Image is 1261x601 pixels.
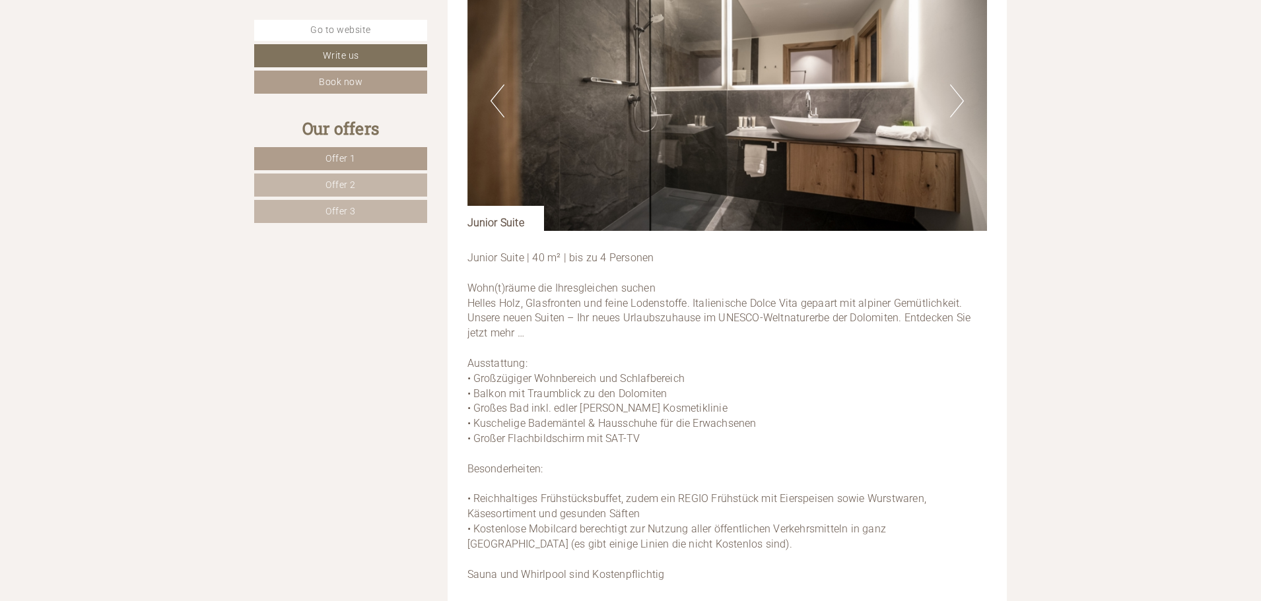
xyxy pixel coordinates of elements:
a: Write us [254,44,427,67]
a: Go to website [254,20,427,41]
button: Previous [491,84,504,117]
div: Junior Suite [467,206,544,231]
button: Send [458,348,520,371]
a: Book now [254,71,427,94]
div: Hotel Simpaty [20,39,154,49]
div: [DATE] [236,11,283,33]
div: Hello, how can we help you? [11,36,161,77]
small: 19:53 [20,65,154,74]
span: Offer 1 [325,153,356,164]
span: Offer 3 [325,206,356,216]
p: Junior Suite | 40 m² | bis zu 4 Personen Wohn(t)räume die Ihresgleichen suchen Helles Holz, Glasf... [467,251,988,597]
div: Our offers [254,117,427,141]
button: Next [950,84,964,117]
span: Offer 2 [325,179,356,190]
